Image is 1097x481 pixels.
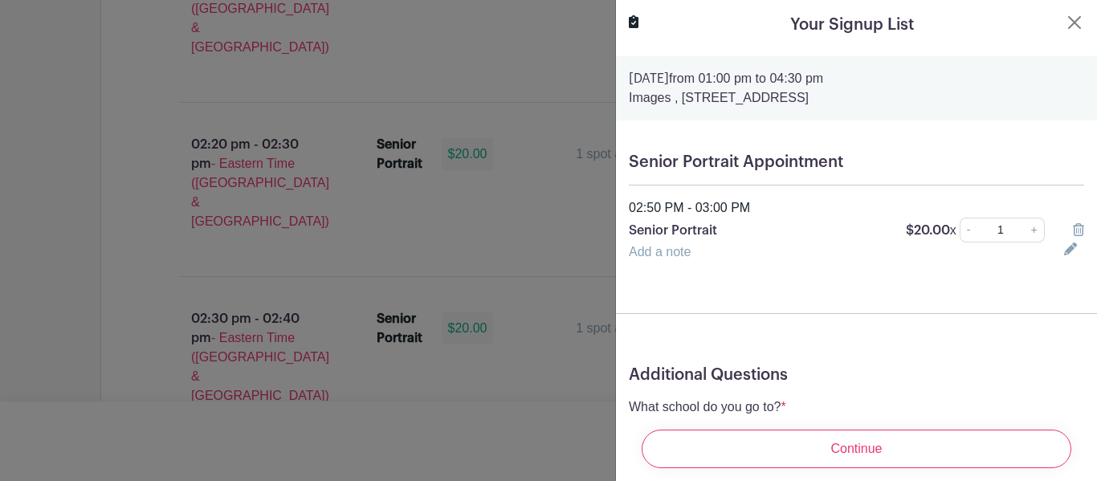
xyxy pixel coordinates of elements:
[642,430,1071,468] input: Continue
[790,13,914,37] h5: Your Signup List
[619,198,1094,218] div: 02:50 PM - 03:00 PM
[629,221,887,240] p: Senior Portrait
[629,365,1084,385] h5: Additional Questions
[629,397,786,417] p: What school do you go to?
[629,153,1084,172] h5: Senior Portrait Appointment
[906,221,956,240] p: $20.00
[629,69,1084,88] p: from 01:00 pm to 04:30 pm
[950,223,956,237] span: x
[629,88,1084,108] p: Images , [STREET_ADDRESS]
[629,72,669,85] strong: [DATE]
[629,245,691,259] a: Add a note
[960,218,977,243] a: -
[1065,13,1084,32] button: Close
[1025,218,1045,243] a: +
